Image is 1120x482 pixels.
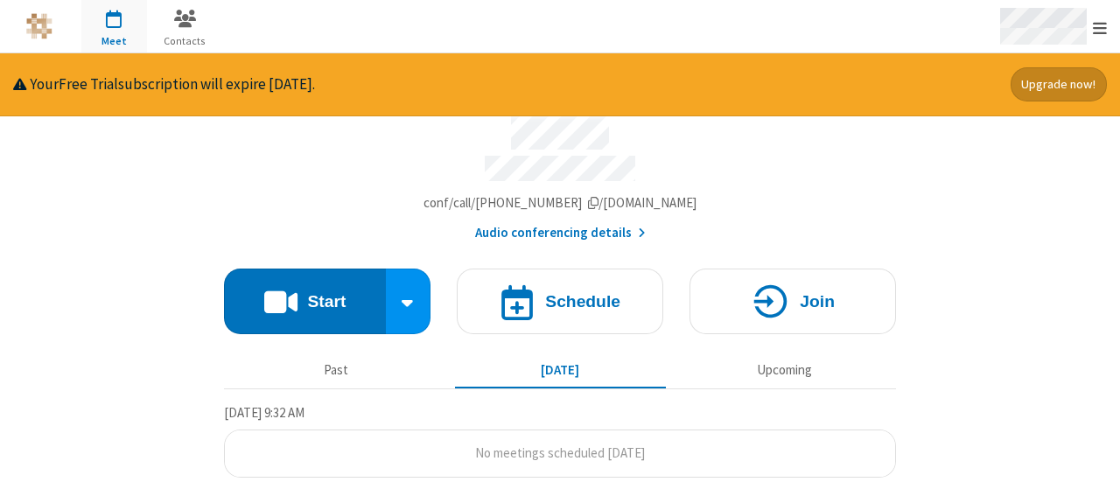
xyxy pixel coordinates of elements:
section: Account details [224,38,896,242]
span: Your Free Trial subscription will expire [DATE]. [30,74,315,94]
h4: Join [800,293,835,310]
img: iotum [26,13,52,39]
button: [DATE] [455,354,666,388]
button: Upcoming [679,354,890,388]
button: Past [231,354,442,388]
button: Start [224,269,386,334]
span: Contacts [152,33,218,49]
button: Copy my meeting room linkCopy my meeting room link [423,193,697,213]
button: Schedule [457,269,663,334]
section: Today's Meetings [224,402,896,478]
iframe: Chat [1076,437,1107,470]
button: Join [689,269,896,334]
span: No meetings scheduled [DATE] [475,444,645,461]
span: Copy my meeting room link [423,194,697,211]
button: Upgrade now! [1011,67,1108,101]
div: Start conference options [386,269,431,334]
h4: Schedule [545,293,620,310]
h4: Start [307,293,346,310]
span: [DATE] 9:32 AM [224,404,304,421]
span: Meet [81,33,147,49]
button: Audio conferencing details [475,223,646,243]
